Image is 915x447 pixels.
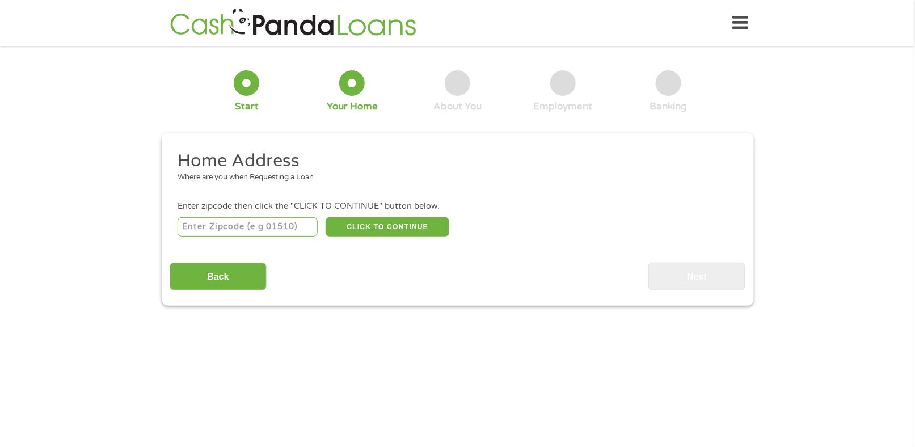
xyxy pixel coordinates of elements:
div: Where are you when Requesting a Loan. [178,172,729,183]
div: Enter zipcode then click the "CLICK TO CONTINUE" button below. [178,200,737,213]
img: GetLoanNow Logo [167,7,420,39]
input: Back [170,263,267,290]
div: Banking [650,100,687,113]
div: Start [235,100,259,113]
div: Employment [533,100,592,113]
div: About You [433,100,482,113]
input: Next [648,263,745,290]
div: Your Home [327,100,378,113]
h2: Home Address [178,150,729,172]
input: Enter Zipcode (e.g 01510) [178,217,318,237]
button: CLICK TO CONTINUE [326,217,449,237]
